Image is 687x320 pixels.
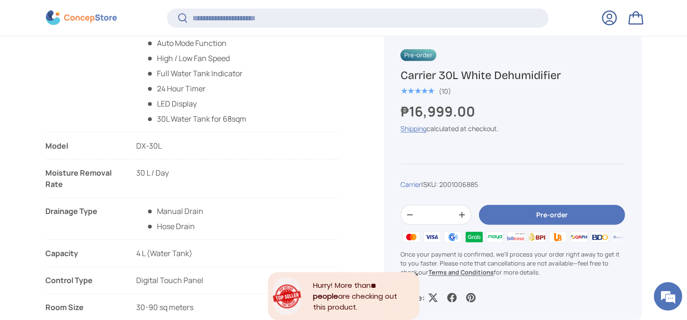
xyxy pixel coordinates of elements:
span: SKU: [423,180,438,189]
span: Pre-order [400,49,436,61]
img: bpi [527,230,548,244]
button: Pre-order [479,204,625,225]
div: calculated at checkout. [400,124,625,133]
div: Drainage Type [46,205,122,232]
textarea: Type your message and hit 'Enter' [5,217,180,250]
span: 2001006885 [439,180,478,189]
div: Moisture Removal Rate [46,167,122,190]
div: (10) [439,87,451,94]
img: ConcepStore [46,10,117,25]
img: grabpay [463,230,484,244]
li: 24 Hour Timer [146,83,247,94]
li: Auto Mode Function [146,37,247,49]
img: ubp [548,230,568,244]
img: maya [485,230,505,244]
p: Once your payment is confirmed, we'll process your order right away to get it to you faster. Plea... [400,249,625,277]
span: Hose Drain [146,221,195,231]
span: | [421,180,478,189]
img: visa [422,230,443,244]
strong: Room Size [46,302,122,313]
li: 30L Water Tank for 68sqm [146,113,247,124]
a: Shipping [400,124,426,133]
img: qrph [568,230,589,244]
span: 30 L / Day [137,168,169,178]
img: master [400,230,421,244]
span: ★★★★★ [400,86,434,96]
div: Close [415,272,419,277]
div: Control Type [46,275,122,286]
div: Chat with us now [49,53,159,65]
span: DX-30L [137,141,162,151]
img: gcash [443,230,463,244]
strong: ₱16,999.00 [400,102,478,120]
h1: Carrier 30L White Dehumidifier [400,68,625,82]
a: Terms and Conditions [428,268,494,276]
span: We're online! [55,98,130,194]
img: billease [505,230,526,244]
span: 4 L (Water Tank) [137,248,193,258]
div: Capacity [46,248,122,259]
div: Minimize live chat window [155,5,178,27]
a: 5.0 out of 5.0 stars (10) [400,85,451,95]
li: High / Low Fan Speed [146,53,247,64]
span: Digital Touch Panel [137,275,204,285]
div: Model [46,140,122,151]
img: metrobank [610,230,631,244]
img: bdo [590,230,610,244]
li: Full Water Tank Indicator [146,68,247,79]
a: Carrier [400,180,421,189]
li: LED Display [146,98,247,109]
div: 5.0 out of 5.0 stars [400,87,434,95]
span: Manual Drain [146,205,204,217]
